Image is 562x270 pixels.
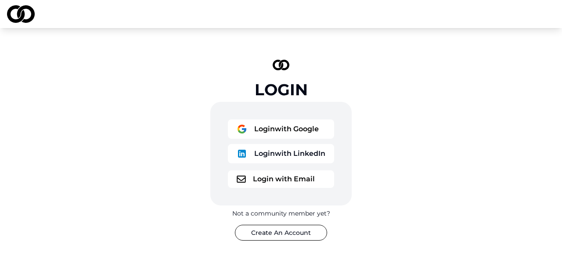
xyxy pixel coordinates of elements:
button: logoLoginwith Google [228,119,334,139]
img: logo [237,148,247,159]
button: logoLogin with Email [228,170,334,188]
div: Not a community member yet? [232,209,330,218]
button: Create An Account [235,225,327,241]
button: logoLoginwith LinkedIn [228,144,334,163]
div: Login [255,81,308,98]
img: logo [7,5,35,23]
img: logo [237,176,246,183]
img: logo [237,124,247,134]
img: logo [273,60,289,70]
